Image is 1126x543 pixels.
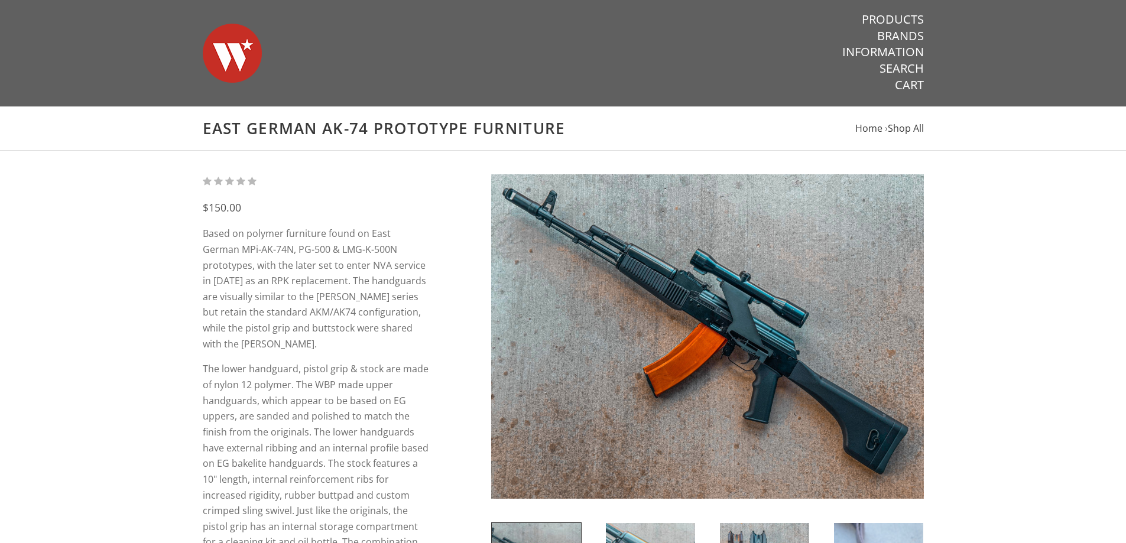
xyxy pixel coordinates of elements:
a: Cart [895,77,924,93]
a: Products [862,12,924,27]
span: $150.00 [203,200,241,214]
a: Information [842,44,924,60]
a: Brands [877,28,924,44]
h1: East German AK-74 Prototype Furniture [203,119,924,138]
li: › [885,121,924,136]
a: Shop All [888,122,924,135]
a: Search [880,61,924,76]
p: Based on polymer furniture found on East German MPi-AK-74N, PG-500 & LMG-K-500N prototypes, with ... [203,226,429,352]
a: Home [855,122,882,135]
img: East German AK-74 Prototype Furniture [491,174,924,499]
img: Warsaw Wood Co. [203,12,262,95]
